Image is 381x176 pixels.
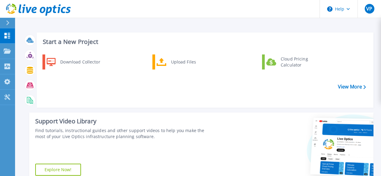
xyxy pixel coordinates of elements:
[35,117,214,125] div: Support Video Library
[262,54,324,69] a: Cloud Pricing Calculator
[152,54,214,69] a: Upload Files
[35,128,214,140] div: Find tutorials, instructional guides and other support videos to help you make the most of your L...
[366,6,372,11] span: VP
[168,56,213,68] div: Upload Files
[57,56,103,68] div: Download Collector
[278,56,322,68] div: Cloud Pricing Calculator
[35,164,81,176] a: Explore Now!
[338,84,366,90] a: View More
[43,39,366,45] h3: Start a New Project
[42,54,104,69] a: Download Collector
